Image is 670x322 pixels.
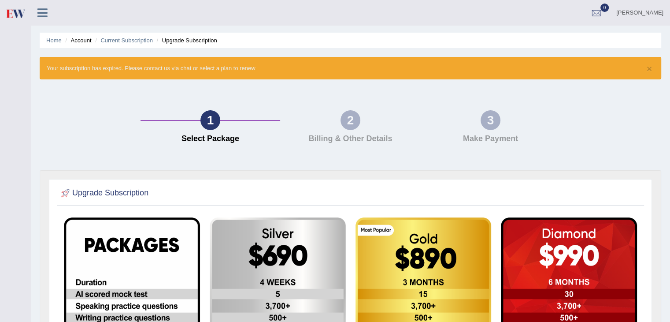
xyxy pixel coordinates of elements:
[59,187,148,200] h2: Upgrade Subscription
[200,110,220,130] div: 1
[285,135,416,143] h4: Billing & Other Details
[481,110,500,130] div: 3
[155,36,217,45] li: Upgrade Subscription
[600,4,609,12] span: 0
[145,135,276,143] h4: Select Package
[63,36,91,45] li: Account
[341,110,360,130] div: 2
[46,37,62,44] a: Home
[425,135,556,143] h4: Make Payment
[647,64,652,73] button: ×
[40,57,661,79] div: Your subscription has expired. Please contact us via chat or select a plan to renew
[100,37,153,44] a: Current Subscription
